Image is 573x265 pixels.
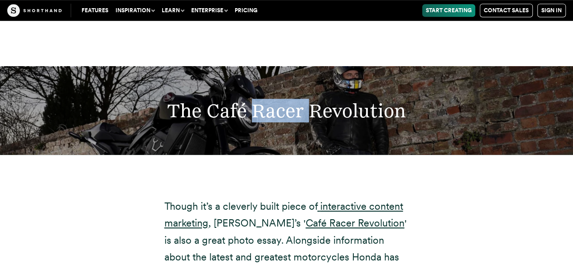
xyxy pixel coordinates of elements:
a: Contact Sales [480,4,533,17]
a: Pricing [231,4,261,17]
a: Sign in [537,4,566,17]
button: Enterprise [188,4,231,17]
h2: The Café Racer Revolution [53,99,520,122]
a: Start Creating [422,4,475,17]
img: The Craft [7,4,62,17]
a: interactive content marketing [164,200,403,229]
a: Features [78,4,112,17]
button: Learn [158,4,188,17]
a: Café Racer Revolution [306,217,404,229]
button: Inspiration [112,4,158,17]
